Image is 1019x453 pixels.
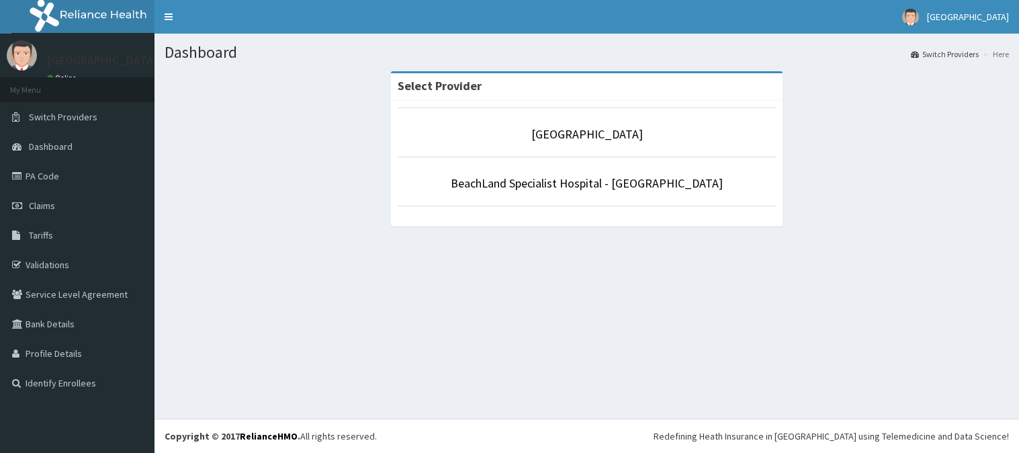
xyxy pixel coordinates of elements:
span: [GEOGRAPHIC_DATA] [927,11,1009,23]
p: [GEOGRAPHIC_DATA] [47,54,158,67]
footer: All rights reserved. [154,419,1019,453]
strong: Select Provider [398,78,482,93]
a: RelianceHMO [240,430,298,442]
img: User Image [7,40,37,71]
span: Tariffs [29,229,53,241]
a: Online [47,73,79,83]
strong: Copyright © 2017 . [165,430,300,442]
a: Switch Providers [911,48,979,60]
h1: Dashboard [165,44,1009,61]
div: Redefining Heath Insurance in [GEOGRAPHIC_DATA] using Telemedicine and Data Science! [654,429,1009,443]
span: Dashboard [29,140,73,153]
span: Switch Providers [29,111,97,123]
img: User Image [902,9,919,26]
a: BeachLand Specialist Hospital - [GEOGRAPHIC_DATA] [451,175,723,191]
li: Here [980,48,1009,60]
span: Claims [29,200,55,212]
a: [GEOGRAPHIC_DATA] [531,126,643,142]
